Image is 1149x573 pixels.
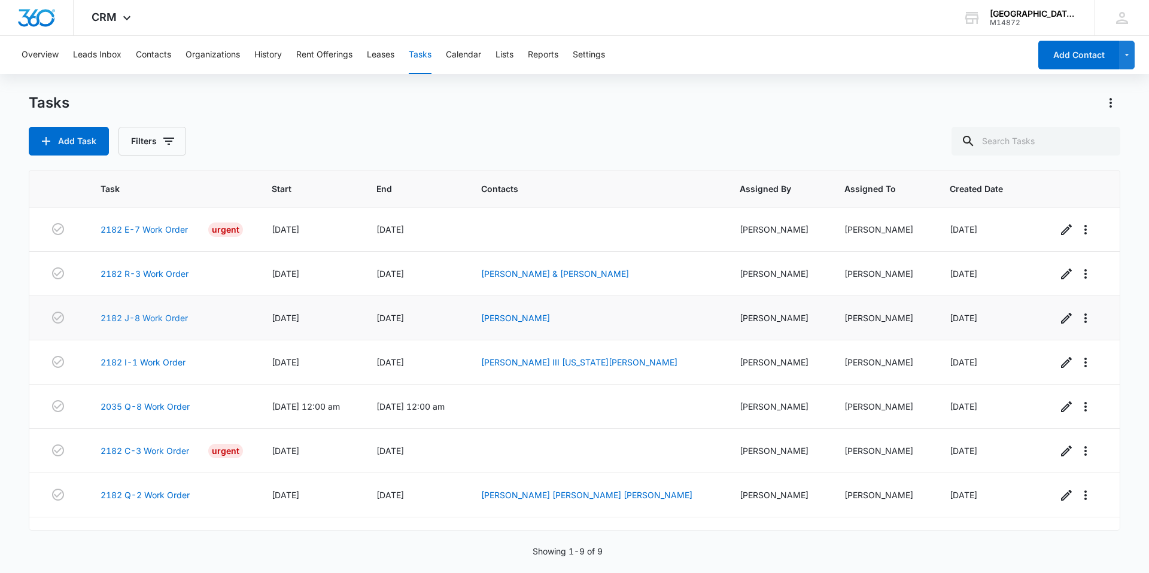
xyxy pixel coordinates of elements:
[376,401,445,412] span: [DATE] 12:00 am
[101,356,186,368] a: 2182 I-1 Work Order
[22,36,59,74] button: Overview
[844,182,904,195] span: Assigned To
[376,490,404,500] span: [DATE]
[409,36,431,74] button: Tasks
[272,401,340,412] span: [DATE] 12:00 am
[118,127,186,156] button: Filters
[367,36,394,74] button: Leases
[481,313,550,323] a: [PERSON_NAME]
[73,36,121,74] button: Leads Inbox
[481,490,692,500] a: [PERSON_NAME] [PERSON_NAME] [PERSON_NAME]
[740,444,816,457] div: [PERSON_NAME]
[481,182,694,195] span: Contacts
[990,9,1077,19] div: account name
[950,182,1011,195] span: Created Date
[272,446,299,456] span: [DATE]
[528,36,558,74] button: Reports
[376,313,404,323] span: [DATE]
[740,356,816,368] div: [PERSON_NAME]
[101,400,190,413] a: 2035 Q-8 Work Order
[573,36,605,74] button: Settings
[950,490,977,500] span: [DATE]
[29,94,69,112] h1: Tasks
[376,182,435,195] span: End
[844,223,921,236] div: [PERSON_NAME]
[740,312,816,324] div: [PERSON_NAME]
[29,127,109,156] button: Add Task
[950,401,977,412] span: [DATE]
[92,11,117,23] span: CRM
[740,489,816,501] div: [PERSON_NAME]
[1038,41,1119,69] button: Add Contact
[272,269,299,279] span: [DATE]
[101,223,188,236] a: 2182 E-7 Work Order
[376,446,404,456] span: [DATE]
[950,357,977,367] span: [DATE]
[376,269,404,279] span: [DATE]
[186,36,240,74] button: Organizations
[254,36,282,74] button: History
[844,356,921,368] div: [PERSON_NAME]
[533,545,603,557] p: Showing 1-9 of 9
[481,357,677,367] a: [PERSON_NAME] III [US_STATE][PERSON_NAME]
[376,224,404,234] span: [DATE]
[740,400,816,413] div: [PERSON_NAME]
[844,400,921,413] div: [PERSON_NAME]
[208,223,243,237] div: Urgent
[272,313,299,323] span: [DATE]
[446,36,481,74] button: Calendar
[844,312,921,324] div: [PERSON_NAME]
[496,36,513,74] button: Lists
[952,127,1120,156] input: Search Tasks
[296,36,352,74] button: Rent Offerings
[740,223,816,236] div: [PERSON_NAME]
[272,224,299,234] span: [DATE]
[101,489,190,501] a: 2182 Q-2 Work Order
[272,490,299,500] span: [DATE]
[844,444,921,457] div: [PERSON_NAME]
[844,267,921,280] div: [PERSON_NAME]
[272,182,330,195] span: Start
[950,224,977,234] span: [DATE]
[844,489,921,501] div: [PERSON_NAME]
[740,267,816,280] div: [PERSON_NAME]
[101,444,189,457] a: 2182 C-3 Work Order
[101,267,189,280] a: 2182 R-3 Work Order
[950,269,977,279] span: [DATE]
[101,182,226,195] span: Task
[740,182,799,195] span: Assigned By
[272,357,299,367] span: [DATE]
[376,357,404,367] span: [DATE]
[208,444,243,458] div: Urgent
[101,312,188,324] a: 2182 J-8 Work Order
[950,313,977,323] span: [DATE]
[990,19,1077,27] div: account id
[1101,93,1120,112] button: Actions
[481,269,629,279] a: [PERSON_NAME] & [PERSON_NAME]
[136,36,171,74] button: Contacts
[950,446,977,456] span: [DATE]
